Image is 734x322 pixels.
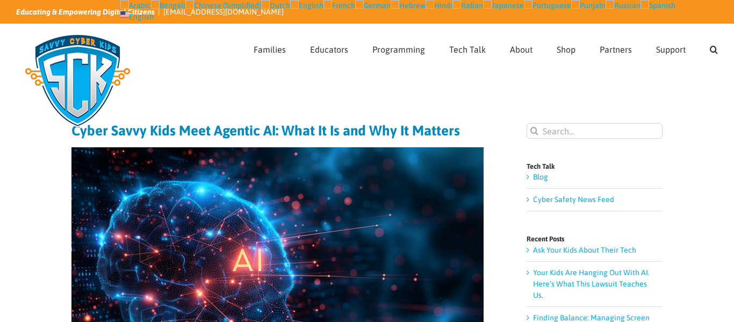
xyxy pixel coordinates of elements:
[120,1,151,10] a: Arabic
[710,24,718,71] a: Search
[527,163,663,170] h4: Tech Talk
[71,123,484,138] h1: Cyber Savvy Kids Meet Agentic AI: What It Is and Why It Matters
[290,1,323,10] a: English
[483,1,524,10] a: Japanese
[510,45,532,54] span: About
[323,1,355,10] a: French
[254,24,718,71] nav: Main Menu
[600,45,632,54] span: Partners
[533,246,636,254] a: Ask Your Kids About Their Tech
[16,27,139,134] img: Savvy Cyber Kids Logo
[151,1,185,10] a: Bengali
[656,45,686,54] span: Support
[533,195,614,204] a: Cyber Safety News Feed
[656,24,686,71] a: Support
[557,45,575,54] span: Shop
[254,45,286,54] span: Families
[120,11,129,18] img: en
[452,1,483,10] a: Italian
[372,45,425,54] span: Programming
[524,1,571,10] a: Portuguese
[606,1,641,10] a: Russian
[533,173,548,181] a: Blog
[449,24,486,71] a: Tech Talk
[254,24,286,71] a: Families
[527,123,542,139] input: Search
[510,24,532,71] a: About
[355,1,391,10] a: German
[449,45,486,54] span: Tech Talk
[527,123,663,139] input: Search...
[310,45,348,54] span: Educators
[641,1,675,10] a: Spanish
[527,235,663,242] h4: Recent Posts
[426,1,452,10] a: Hindi
[310,24,348,71] a: Educators
[571,1,606,10] a: Punjabi
[372,24,425,71] a: Programming
[600,24,632,71] a: Partners
[185,1,261,10] a: Chinese (Simplified)
[557,24,575,71] a: Shop
[261,1,290,10] a: Dutch
[533,268,650,299] a: Your Kids Are Hanging Out With AI. Here’s What This Lawsuit Teaches Us.
[391,1,426,10] a: Hebrew
[120,12,154,21] a: English
[16,8,155,16] i: Educating & Empowering Digital Citizens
